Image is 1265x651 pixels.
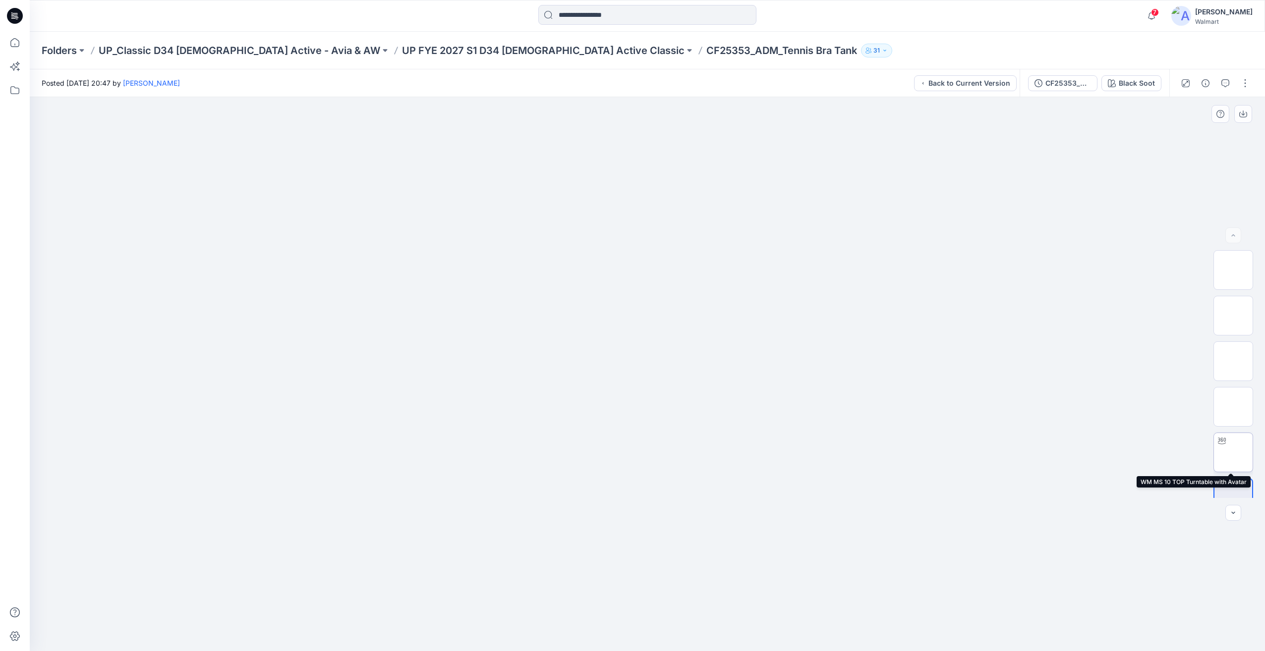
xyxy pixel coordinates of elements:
span: 7 [1151,8,1159,16]
div: [PERSON_NAME] [1195,6,1253,18]
img: avatar [1171,6,1191,26]
a: [PERSON_NAME] [123,79,180,87]
button: 31 [861,44,892,57]
button: Black Soot [1101,75,1161,91]
button: Details [1198,75,1213,91]
div: Walmart [1195,18,1253,25]
a: UP FYE 2027 S1 D34 [DEMOGRAPHIC_DATA] Active Classic [402,44,685,57]
div: CF25353_ADM_Tennis Bra Tank [DATE] [1045,78,1091,89]
button: CF25353_ADM_Tennis Bra Tank [DATE] [1028,75,1097,91]
a: UP_Classic D34 [DEMOGRAPHIC_DATA] Active - Avia & AW [99,44,380,57]
div: Black Soot [1119,78,1155,89]
p: 31 [873,45,880,56]
span: Posted [DATE] 20:47 by [42,78,180,88]
p: CF25353_ADM_Tennis Bra Tank [706,44,857,57]
button: Back to Current Version [914,75,1017,91]
a: Folders [42,44,77,57]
